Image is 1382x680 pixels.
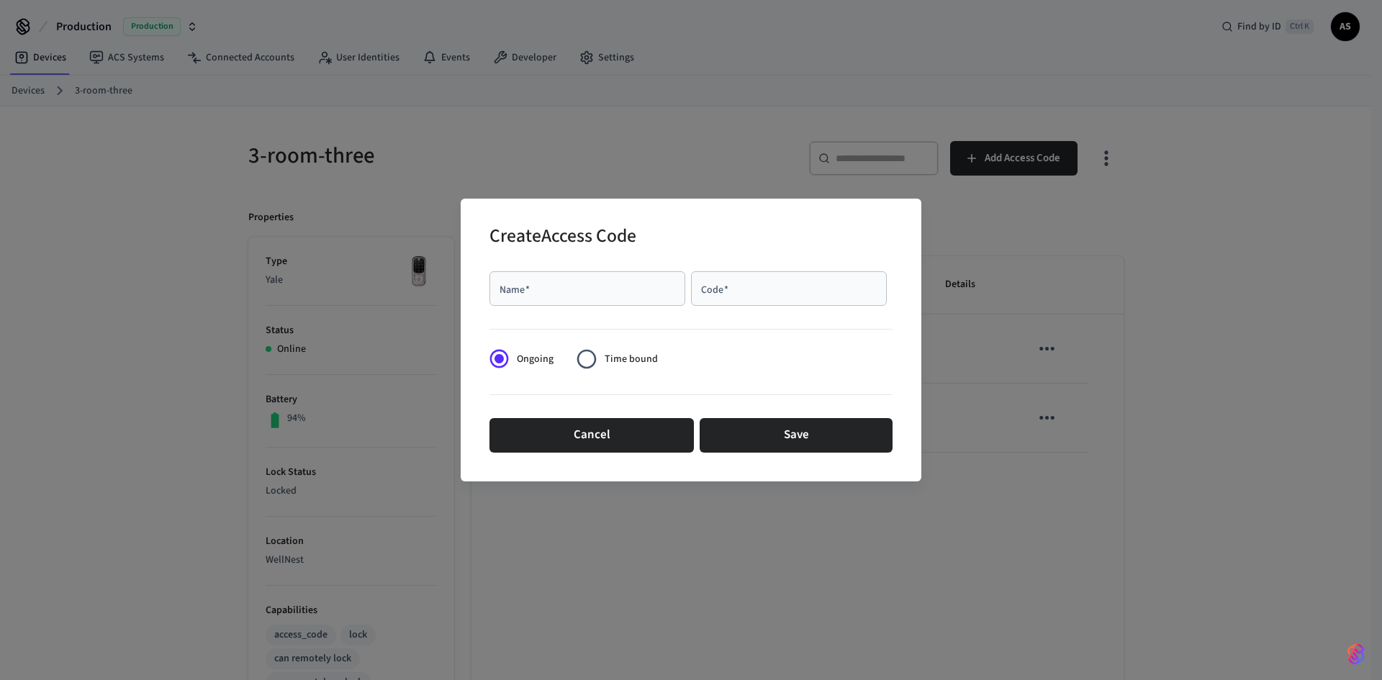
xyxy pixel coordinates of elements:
[1347,643,1365,666] img: SeamLogoGradient.69752ec5.svg
[489,216,636,260] h2: Create Access Code
[489,418,694,453] button: Cancel
[605,352,658,367] span: Time bound
[517,352,554,367] span: Ongoing
[700,418,893,453] button: Save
